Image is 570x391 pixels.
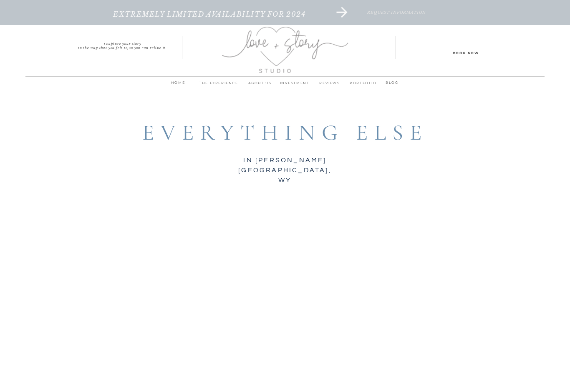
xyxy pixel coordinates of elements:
[195,80,242,91] a: THE EXPERIENCE
[277,80,312,91] a: INVESTMENT
[84,120,486,149] h1: Everything Else
[167,79,189,91] a: home
[381,79,403,87] a: BLOG
[63,42,182,48] p: I capture your story in the way that you felt it, so you can relive it.
[428,50,503,55] a: Book Now
[242,80,277,91] a: ABOUT us
[323,10,470,27] a: request information
[347,80,379,91] a: PORTFOLIO
[63,42,182,48] a: I capture your storyin the way that you felt it, so you can relive it.
[312,80,347,91] a: REVIEWS
[85,10,334,27] a: extremely limited availability for 2024
[231,155,339,164] h3: in [PERSON_NAME][GEOGRAPHIC_DATA], WY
